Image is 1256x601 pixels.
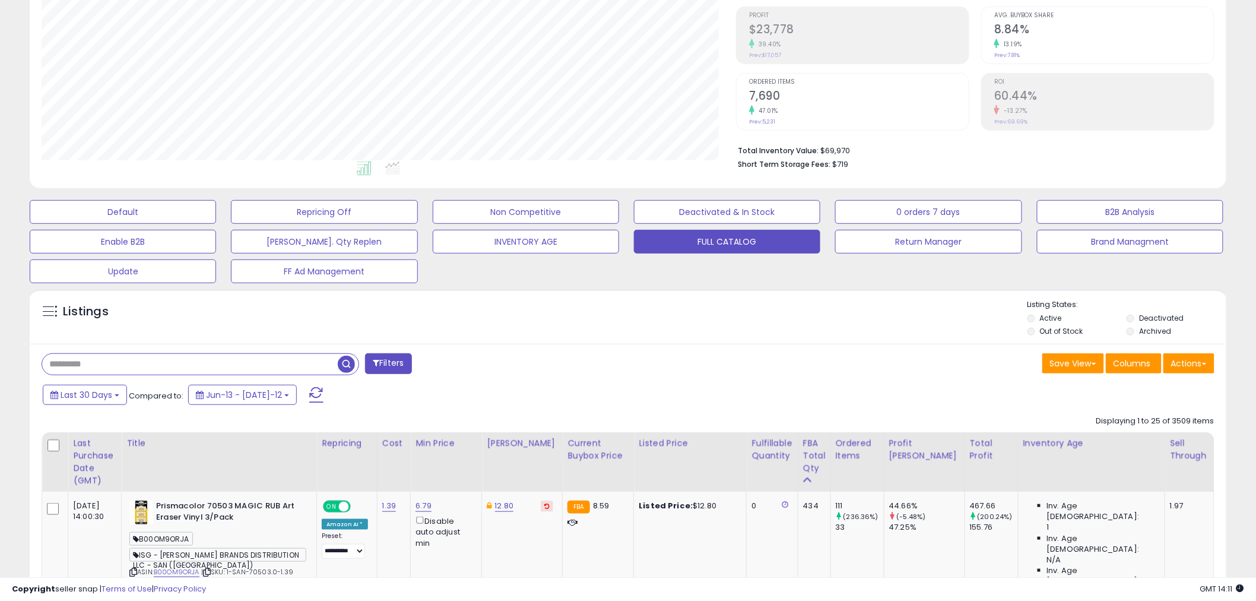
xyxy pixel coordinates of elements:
div: Min Price [416,437,477,450]
span: ROI [994,79,1214,86]
button: Non Competitive [433,200,619,224]
span: B00OM9ORJA [129,532,193,546]
small: Prev: 7.81% [994,52,1020,59]
a: 1.39 [382,500,397,512]
small: 13.19% [1000,40,1022,49]
span: Last 30 Days [61,389,112,401]
span: ISG - [PERSON_NAME] BRANDS DISTRIBUTION LLC - SAN ([GEOGRAPHIC_DATA]) [129,548,306,562]
label: Out of Stock [1040,326,1083,336]
div: Ordered Items [836,437,879,462]
button: Actions [1163,353,1214,374]
div: Profit [PERSON_NAME] [889,437,960,462]
button: Deactivated & In Stock [634,200,820,224]
button: FF Ad Management [231,260,417,283]
b: Short Term Storage Fees: [738,159,830,169]
span: OFF [349,502,368,512]
div: Displaying 1 to 25 of 3509 items [1096,416,1214,427]
small: FBA [567,501,589,514]
div: Disable auto adjust min [416,514,472,549]
div: Sell Through [1170,437,1209,462]
h2: 7,690 [749,89,969,105]
div: 467.66 [970,501,1018,511]
span: 8.59 [593,500,610,511]
button: 0 orders 7 days [835,200,1022,224]
span: Inv. Age [DEMOGRAPHIC_DATA]: [1047,533,1156,555]
button: Return Manager [835,230,1022,254]
small: Prev: $17,057 [749,52,781,59]
div: 111 [836,501,884,511]
div: 33 [836,522,884,533]
strong: Copyright [12,583,55,594]
div: Total Profit [970,437,1013,462]
h2: 8.84% [994,23,1214,39]
span: Profit [749,12,969,19]
div: FBA Total Qty [803,437,826,475]
span: 2025-08-12 14:11 GMT [1200,583,1244,594]
div: 0 [751,501,788,511]
small: Prev: 69.69% [994,118,1027,125]
div: [DATE] 14:00:30 [73,501,112,522]
button: B2B Analysis [1037,200,1223,224]
span: Columns [1114,358,1151,369]
div: Amazon AI * [322,519,368,530]
span: Avg. Buybox Share [994,12,1214,19]
div: 434 [803,501,822,511]
span: N/A [1047,555,1061,565]
div: Inventory Age [1023,437,1160,450]
div: 44.66% [889,501,965,511]
button: Save View [1042,353,1104,374]
img: 41ZkvS8HssL._SL40_.jpg [129,501,153,524]
small: -13.27% [1000,106,1027,115]
button: Last 30 Days [43,385,127,405]
b: Prismacolor 70503 MAGIC RUB Art Eraser Vinyl 3/Pack [156,501,300,526]
div: seller snap | | [12,584,206,595]
h2: 60.44% [994,89,1214,105]
small: (-5.48%) [897,512,926,521]
label: Deactivated [1139,313,1184,323]
button: Columns [1106,353,1162,374]
div: Repricing [322,437,372,450]
div: 155.76 [970,522,1018,533]
a: 6.79 [416,500,432,512]
li: $69,970 [738,143,1206,157]
span: ON [324,502,339,512]
small: 47.01% [754,106,778,115]
button: FULL CATALOG [634,230,820,254]
div: $12.80 [639,501,737,511]
button: Brand Managment [1037,230,1223,254]
b: Listed Price: [639,500,693,511]
div: 47.25% [889,522,965,533]
div: Last Purchase Date (GMT) [73,437,116,487]
b: Total Inventory Value: [738,145,819,156]
span: 1 [1047,522,1049,533]
button: Default [30,200,216,224]
div: Preset: [322,532,368,559]
p: Listing States: [1027,299,1226,311]
span: Ordered Items [749,79,969,86]
div: 1.97 [1170,501,1205,511]
button: Update [30,260,216,283]
div: Fulfillable Quantity [751,437,792,462]
div: [PERSON_NAME] [487,437,557,450]
div: Listed Price [639,437,741,450]
small: 39.40% [754,40,781,49]
span: Jun-13 - [DATE]-12 [206,389,282,401]
span: Inv. Age [DEMOGRAPHIC_DATA]: [1047,565,1156,587]
button: [PERSON_NAME]. Qty Replen [231,230,417,254]
a: 12.80 [495,500,514,512]
h2: $23,778 [749,23,969,39]
small: (236.36%) [843,512,878,521]
a: Privacy Policy [154,583,206,594]
div: Title [126,437,312,450]
button: Repricing Off [231,200,417,224]
span: Inv. Age [DEMOGRAPHIC_DATA]: [1047,501,1156,522]
h5: Listings [63,303,109,320]
span: Compared to: [129,390,183,401]
button: Enable B2B [30,230,216,254]
button: INVENTORY AGE [433,230,619,254]
small: (200.24%) [978,512,1013,521]
div: Cost [382,437,406,450]
button: Filters [365,353,411,374]
a: Terms of Use [102,583,152,594]
span: $719 [832,159,848,170]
